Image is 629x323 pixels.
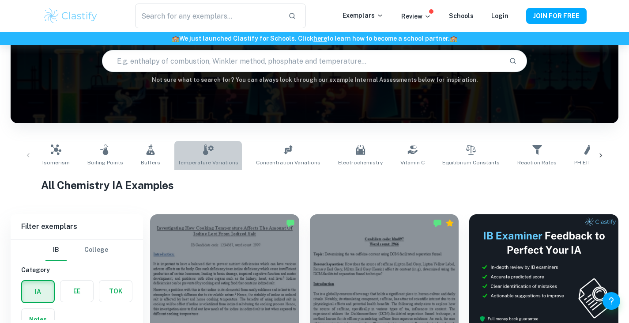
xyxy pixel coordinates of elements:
[526,8,587,24] button: JOIN FOR FREE
[400,159,425,167] span: Vitamin C
[41,177,588,193] h1: All Chemistry IA Examples
[256,159,320,167] span: Concentration Variations
[135,4,281,28] input: Search for any exemplars...
[45,239,108,261] div: Filter type choice
[343,11,384,20] p: Exemplars
[60,281,93,302] button: EE
[172,35,179,42] span: 🏫
[433,219,442,228] img: Marked
[574,159,602,167] span: pH Effects
[43,7,99,25] img: Clastify logo
[450,35,457,42] span: 🏫
[338,159,383,167] span: Electrochemistry
[445,219,454,228] div: Premium
[449,12,474,19] a: Schools
[603,292,620,310] button: Help and Feedback
[286,219,295,228] img: Marked
[517,159,557,167] span: Reaction Rates
[45,239,67,261] button: IB
[178,159,238,167] span: Temperature Variations
[442,159,500,167] span: Equilibrium Constants
[11,214,143,239] h6: Filter exemplars
[491,12,508,19] a: Login
[42,159,70,167] span: Isomerism
[2,34,627,43] h6: We just launched Clastify for Schools. Click to learn how to become a school partner.
[401,11,431,21] p: Review
[22,281,54,302] button: IA
[505,53,520,68] button: Search
[102,49,502,73] input: E.g. enthalpy of combustion, Winkler method, phosphate and temperature...
[87,159,123,167] span: Boiling Points
[99,281,132,302] button: TOK
[21,265,132,275] h6: Category
[141,159,160,167] span: Buffers
[11,76,618,84] h6: Not sure what to search for? You can always look through our example Internal Assessments below f...
[313,35,327,42] a: here
[84,239,108,261] button: College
